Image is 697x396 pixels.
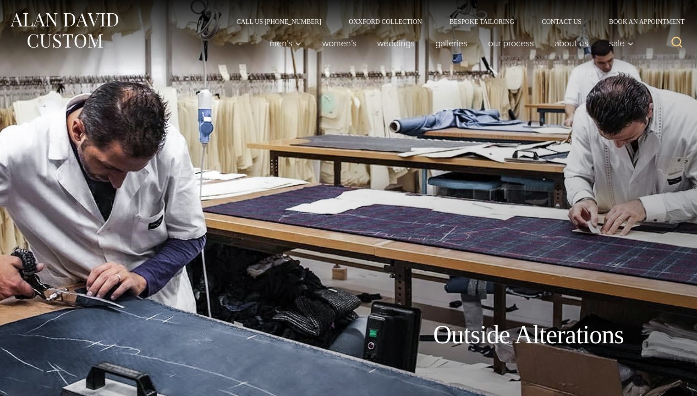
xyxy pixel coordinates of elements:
a: Women’s [312,34,367,52]
nav: Primary Navigation [259,34,639,52]
button: View Search Form [666,32,688,54]
span: Sale [609,38,634,48]
a: Galleries [425,34,478,52]
a: weddings [367,34,425,52]
a: About Us [544,34,599,52]
a: Contact Us [528,18,595,25]
a: Book an Appointment [595,18,688,25]
a: Oxxford Collection [335,18,436,25]
span: Men’s [269,38,302,48]
a: Bespoke Tailoring [436,18,528,25]
h1: Outside Alterations [433,319,624,350]
a: Call Us [PHONE_NUMBER] [223,18,335,25]
a: Our Process [478,34,544,52]
img: Alan David Custom [9,10,119,51]
nav: Secondary Navigation [223,18,688,25]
